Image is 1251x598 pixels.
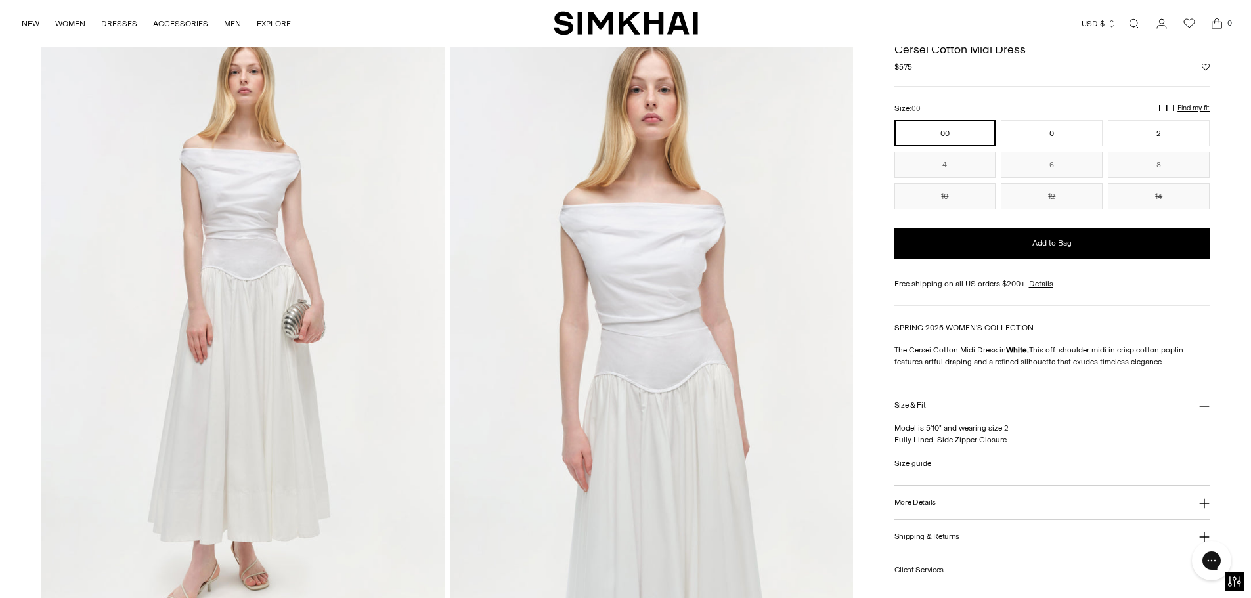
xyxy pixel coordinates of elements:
[224,9,241,38] a: MEN
[894,152,996,178] button: 4
[1185,536,1238,585] iframe: Gorgias live chat messenger
[894,43,1210,55] h1: Cersei Cotton Midi Dress
[894,566,944,574] h3: Client Services
[894,120,996,146] button: 00
[894,486,1210,519] button: More Details
[894,323,1034,332] a: SPRING 2025 WOMEN'S COLLECTION
[894,422,1210,446] p: Model is 5'10" and wearing size 2 Fully Lined, Side Zipper Closure
[1202,63,1210,71] button: Add to Wishlist
[894,458,931,469] a: Size guide
[894,61,912,73] span: $575
[1108,183,1210,209] button: 14
[894,532,960,541] h3: Shipping & Returns
[894,102,921,115] label: Size:
[153,9,208,38] a: ACCESSORIES
[894,498,936,507] h3: More Details
[1001,152,1103,178] button: 6
[55,9,85,38] a: WOMEN
[1223,17,1235,29] span: 0
[1029,278,1053,289] a: Details
[22,9,39,38] a: NEW
[1001,120,1103,146] button: 0
[894,183,996,209] button: 10
[1082,9,1116,38] button: USD $
[11,548,132,587] iframe: Sign Up via Text for Offers
[1204,11,1230,37] a: Open cart modal
[101,9,137,38] a: DRESSES
[1121,11,1147,37] a: Open search modal
[911,104,921,113] span: 00
[1001,183,1103,209] button: 12
[894,228,1210,259] button: Add to Bag
[1176,11,1202,37] a: Wishlist
[1032,238,1072,249] span: Add to Bag
[894,401,926,410] h3: Size & Fit
[894,278,1210,289] div: Free shipping on all US orders $200+
[894,520,1210,553] button: Shipping & Returns
[894,553,1210,587] button: Client Services
[257,9,291,38] a: EXPLORE
[1006,345,1029,354] strong: White.
[1108,152,1210,178] button: 8
[894,389,1210,423] button: Size & Fit
[894,344,1210,368] p: The Cersei Cotton Midi Dress in This off-shoulder midi in crisp cotton poplin features artful dra...
[1108,120,1210,146] button: 2
[554,11,698,36] a: SIMKHAI
[1149,11,1175,37] a: Go to the account page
